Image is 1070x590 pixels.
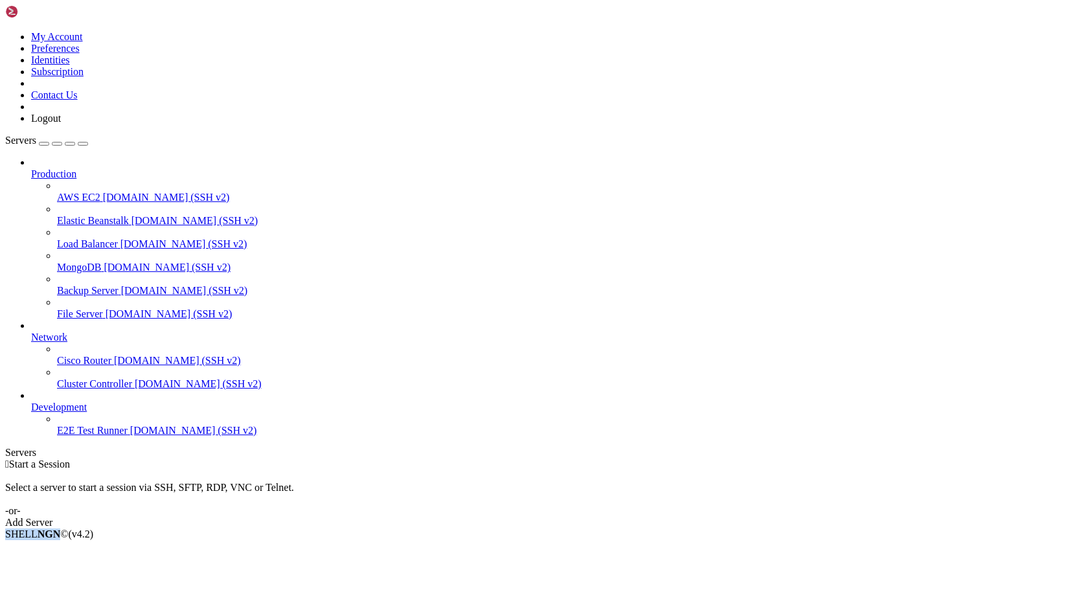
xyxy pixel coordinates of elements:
[31,390,1065,437] li: Development
[114,355,241,366] span: [DOMAIN_NAME] (SSH v2)
[57,238,118,249] span: Load Balancer
[57,413,1065,437] li: E2E Test Runner [DOMAIN_NAME] (SSH v2)
[5,447,1065,459] div: Servers
[57,262,1065,273] a: MongoDB [DOMAIN_NAME] (SSH v2)
[31,402,87,413] span: Development
[57,215,1065,227] a: Elastic Beanstalk [DOMAIN_NAME] (SSH v2)
[57,273,1065,297] li: Backup Server [DOMAIN_NAME] (SSH v2)
[31,89,78,100] a: Contact Us
[57,425,128,436] span: E2E Test Runner
[57,355,111,366] span: Cisco Router
[57,378,1065,390] a: Cluster Controller [DOMAIN_NAME] (SSH v2)
[9,459,70,470] span: Start a Session
[57,180,1065,203] li: AWS EC2 [DOMAIN_NAME] (SSH v2)
[120,238,247,249] span: [DOMAIN_NAME] (SSH v2)
[5,135,88,146] a: Servers
[57,192,1065,203] a: AWS EC2 [DOMAIN_NAME] (SSH v2)
[31,113,61,124] a: Logout
[31,66,84,77] a: Subscription
[31,320,1065,390] li: Network
[57,378,132,389] span: Cluster Controller
[31,54,70,65] a: Identities
[31,168,1065,180] a: Production
[5,517,1065,528] div: Add Server
[57,285,119,296] span: Backup Server
[57,367,1065,390] li: Cluster Controller [DOMAIN_NAME] (SSH v2)
[5,459,9,470] span: 
[5,5,80,18] img: Shellngn
[57,238,1065,250] a: Load Balancer [DOMAIN_NAME] (SSH v2)
[130,425,257,436] span: [DOMAIN_NAME] (SSH v2)
[57,355,1065,367] a: Cisco Router [DOMAIN_NAME] (SSH v2)
[57,297,1065,320] li: File Server [DOMAIN_NAME] (SSH v2)
[5,528,93,539] span: SHELL ©
[31,31,83,42] a: My Account
[57,262,101,273] span: MongoDB
[57,308,1065,320] a: File Server [DOMAIN_NAME] (SSH v2)
[38,528,61,539] b: NGN
[57,250,1065,273] li: MongoDB [DOMAIN_NAME] (SSH v2)
[121,285,248,296] span: [DOMAIN_NAME] (SSH v2)
[135,378,262,389] span: [DOMAIN_NAME] (SSH v2)
[31,43,80,54] a: Preferences
[31,402,1065,413] a: Development
[57,425,1065,437] a: E2E Test Runner [DOMAIN_NAME] (SSH v2)
[5,135,36,146] span: Servers
[57,343,1065,367] li: Cisco Router [DOMAIN_NAME] (SSH v2)
[57,308,103,319] span: File Server
[57,215,129,226] span: Elastic Beanstalk
[31,332,67,343] span: Network
[31,168,76,179] span: Production
[57,227,1065,250] li: Load Balancer [DOMAIN_NAME] (SSH v2)
[57,203,1065,227] li: Elastic Beanstalk [DOMAIN_NAME] (SSH v2)
[69,528,94,539] span: 4.2.0
[106,308,233,319] span: [DOMAIN_NAME] (SSH v2)
[31,332,1065,343] a: Network
[5,470,1065,517] div: Select a server to start a session via SSH, SFTP, RDP, VNC or Telnet. -or-
[104,262,231,273] span: [DOMAIN_NAME] (SSH v2)
[103,192,230,203] span: [DOMAIN_NAME] (SSH v2)
[57,192,100,203] span: AWS EC2
[57,285,1065,297] a: Backup Server [DOMAIN_NAME] (SSH v2)
[131,215,258,226] span: [DOMAIN_NAME] (SSH v2)
[31,157,1065,320] li: Production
